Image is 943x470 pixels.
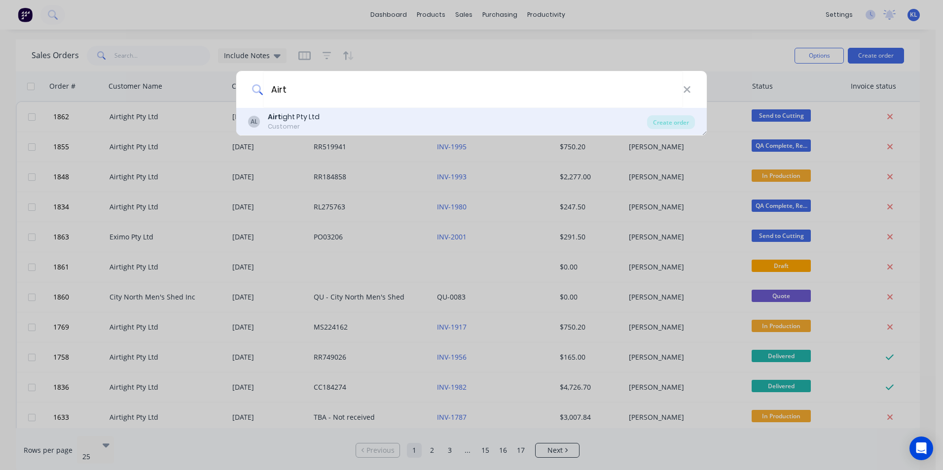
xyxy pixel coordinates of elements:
[647,115,695,129] div: Create order
[909,436,933,460] div: Open Intercom Messenger
[268,112,320,122] div: ight Pty Ltd
[263,71,683,108] input: Enter a customer name to create a new order...
[268,112,281,122] b: Airt
[248,116,260,128] div: AL
[268,122,320,131] div: Customer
